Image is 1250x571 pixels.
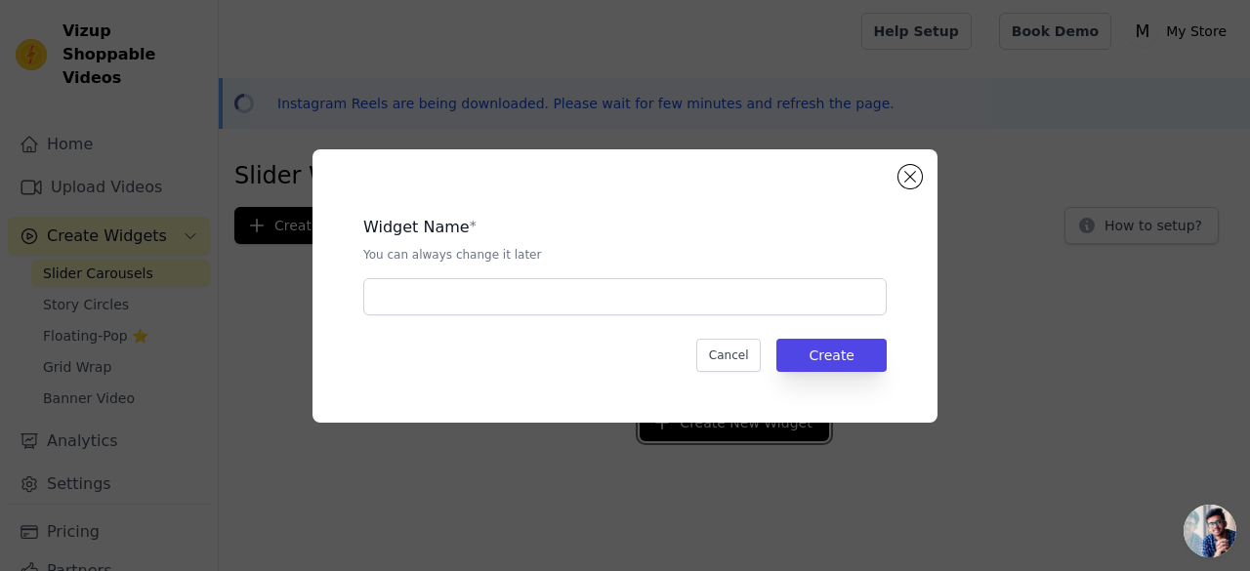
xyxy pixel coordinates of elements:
[1184,505,1236,557] div: Open chat
[776,339,887,372] button: Create
[898,165,922,188] button: Close modal
[363,216,470,239] legend: Widget Name
[696,339,762,372] button: Cancel
[363,247,887,263] p: You can always change it later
